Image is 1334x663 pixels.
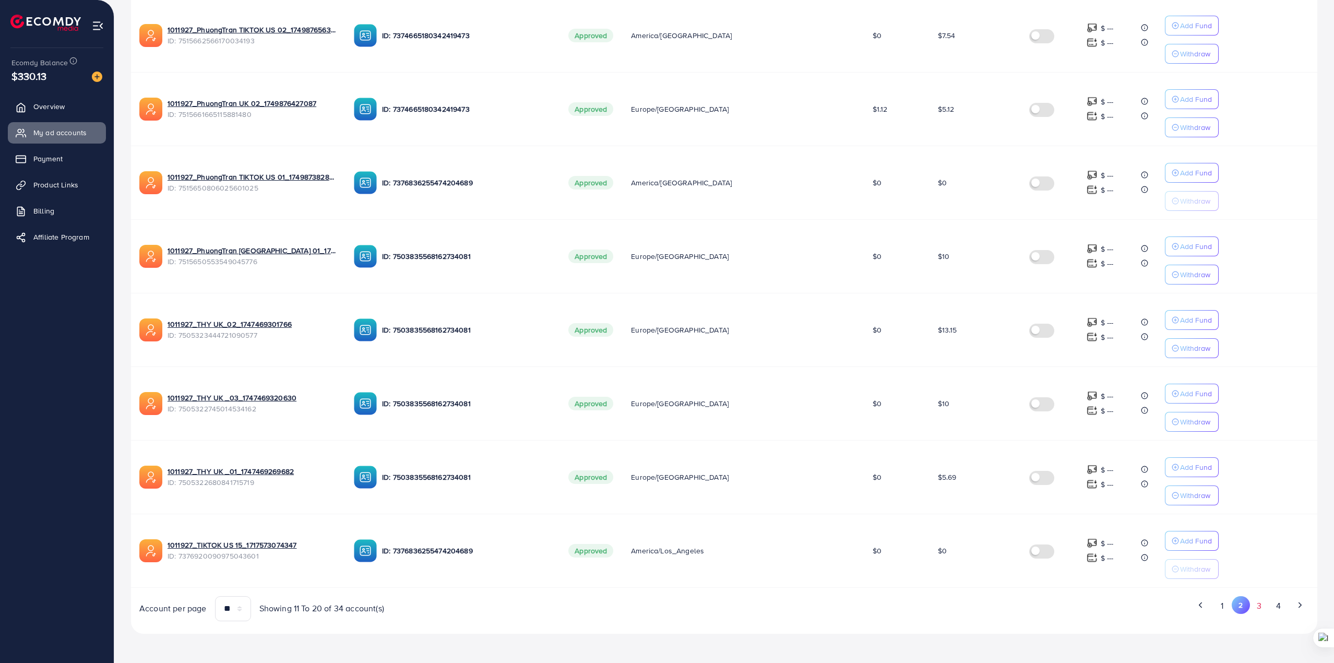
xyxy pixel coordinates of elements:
[1101,390,1114,402] p: $ ---
[1087,184,1098,195] img: top-up amount
[33,153,63,164] span: Payment
[568,176,613,190] span: Approved
[1087,258,1098,269] img: top-up amount
[354,171,377,194] img: ic-ba-acc.ded83a64.svg
[873,546,882,556] span: $0
[168,25,337,35] a: 1011927_PhuongTran TIKTOK US 02_1749876563912
[568,250,613,263] span: Approved
[382,29,552,42] p: ID: 7374665180342419473
[873,177,882,188] span: $0
[873,251,882,262] span: $0
[733,596,1309,615] ul: Pagination
[382,324,552,336] p: ID: 7503835568162734081
[1180,121,1210,134] p: Withdraw
[1101,96,1114,108] p: $ ---
[8,200,106,221] a: Billing
[168,172,337,182] a: 1011927_PhuongTran TIKTOK US 01_1749873828056
[1087,464,1098,475] img: top-up amount
[1180,195,1210,207] p: Withdraw
[92,72,102,82] img: image
[1101,184,1114,196] p: $ ---
[1087,317,1098,328] img: top-up amount
[1087,331,1098,342] img: top-up amount
[1165,265,1219,285] button: Withdraw
[139,539,162,562] img: ic-ads-acc.e4c84228.svg
[1087,111,1098,122] img: top-up amount
[11,68,46,84] span: $330.13
[1165,117,1219,137] button: Withdraw
[382,250,552,263] p: ID: 7503835568162734081
[1291,596,1309,614] button: Go to next page
[354,245,377,268] img: ic-ba-acc.ded83a64.svg
[1165,412,1219,432] button: Withdraw
[568,544,613,558] span: Approved
[1180,416,1210,428] p: Withdraw
[168,172,337,193] div: <span class='underline'>1011927_PhuongTran TIKTOK US 01_1749873828056</span></br>7515650806025601025
[1250,596,1269,615] button: Go to page 3
[1165,486,1219,505] button: Withdraw
[1087,96,1098,107] img: top-up amount
[1165,191,1219,211] button: Withdraw
[1213,596,1231,615] button: Go to page 1
[33,206,54,216] span: Billing
[1101,169,1114,182] p: $ ---
[1101,316,1114,329] p: $ ---
[1101,552,1114,564] p: $ ---
[938,398,949,409] span: $10
[568,470,613,484] span: Approved
[1087,538,1098,549] img: top-up amount
[1165,559,1219,579] button: Withdraw
[139,602,207,614] span: Account per page
[631,30,732,41] span: America/[GEOGRAPHIC_DATA]
[938,325,957,335] span: $13.15
[139,318,162,341] img: ic-ads-acc.e4c84228.svg
[168,183,337,193] span: ID: 7515650806025601025
[1165,457,1219,477] button: Add Fund
[1180,268,1210,281] p: Withdraw
[168,256,337,267] span: ID: 7515650553549045776
[1165,163,1219,183] button: Add Fund
[354,539,377,562] img: ic-ba-acc.ded83a64.svg
[873,398,882,409] span: $0
[938,472,957,482] span: $5.69
[168,319,337,329] a: 1011927_THY UK_02_1747469301766
[631,546,704,556] span: America/Los_Angeles
[92,20,104,32] img: menu
[568,397,613,410] span: Approved
[1165,44,1219,64] button: Withdraw
[938,546,947,556] span: $0
[1192,596,1210,614] button: Go to previous page
[10,15,81,31] img: logo
[631,472,729,482] span: Europe/[GEOGRAPHIC_DATA]
[1180,535,1212,547] p: Add Fund
[354,318,377,341] img: ic-ba-acc.ded83a64.svg
[568,29,613,42] span: Approved
[139,392,162,415] img: ic-ads-acc.e4c84228.svg
[1087,552,1098,563] img: top-up amount
[168,319,337,340] div: <span class='underline'>1011927_THY UK_02_1747469301766</span></br>7505323444721090577
[1180,489,1210,502] p: Withdraw
[1087,37,1098,48] img: top-up amount
[354,466,377,489] img: ic-ba-acc.ded83a64.svg
[1180,93,1212,105] p: Add Fund
[568,102,613,116] span: Approved
[631,104,729,114] span: Europe/[GEOGRAPHIC_DATA]
[382,544,552,557] p: ID: 7376836255474204689
[1101,464,1114,476] p: $ ---
[1087,22,1098,33] img: top-up amount
[8,148,106,169] a: Payment
[1180,314,1212,326] p: Add Fund
[1165,310,1219,330] button: Add Fund
[354,24,377,47] img: ic-ba-acc.ded83a64.svg
[1232,596,1250,614] button: Go to page 2
[1269,596,1288,615] button: Go to page 4
[938,177,947,188] span: $0
[168,466,337,477] a: 1011927_THY UK _01_1747469269682
[1180,167,1212,179] p: Add Fund
[631,325,729,335] span: Europe/[GEOGRAPHIC_DATA]
[1165,338,1219,358] button: Withdraw
[168,466,337,488] div: <span class='underline'>1011927_THY UK _01_1747469269682</span></br>7505322680841715719
[382,176,552,189] p: ID: 7376836255474204689
[1165,236,1219,256] button: Add Fund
